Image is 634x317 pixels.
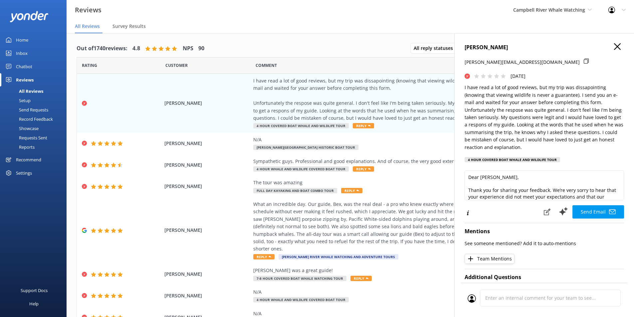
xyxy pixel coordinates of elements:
div: Reports [4,142,35,152]
span: 4 Hour Whale and Wildlife Covered Boat Tour [253,297,349,302]
span: Full Day Kayaking and Boat Combo Tour [253,188,337,193]
div: The tour was amazing [253,179,556,186]
h4: 4.8 [132,44,140,53]
span: All reply statuses [414,45,457,52]
span: 4 Hour Whale and Wildlife Covered Boat Tour [253,166,349,172]
div: 4 Hour Covered Boat Whale and Wildlife Tour [465,157,560,162]
span: [PERSON_NAME] River Whale Watching and Adventure Tours [279,254,398,259]
span: Reply [253,254,275,259]
span: Date [165,62,188,69]
button: Send Email [572,205,624,219]
div: Sympathetic guys. Professional and good explanations. And of course, the very good external condi... [253,158,556,165]
a: All Reviews [4,86,67,96]
span: [PERSON_NAME] [164,183,250,190]
span: Reply [353,166,374,172]
h4: [PERSON_NAME] [465,43,624,52]
p: See someone mentioned? Add it to auto-mentions [465,240,624,247]
div: Help [29,297,39,310]
span: [PERSON_NAME] [164,161,250,169]
div: N/A [253,136,556,143]
h4: Out of 1740 reviews: [77,44,127,53]
div: I have read a lot of good reviews, but my trip was dissapointing (knowing that viewing wildlife i... [253,77,556,122]
h4: Mentions [465,227,624,236]
h4: 90 [198,44,204,53]
div: Inbox [16,47,28,60]
div: Reviews [16,73,34,86]
a: Record Feedback [4,114,67,124]
img: user_profile.svg [468,294,476,303]
span: 4 Hour Covered Boat Whale and Wildlife Tour [253,123,349,128]
img: yonder-white-logo.png [10,11,48,22]
span: Campbell River Whale Watching [513,7,585,13]
p: [DATE] [511,73,526,80]
h4: NPS [183,44,193,53]
span: Question [256,62,277,69]
a: Showcase [4,124,67,133]
span: 7-8 Hour Covered Boat Whale Watching Tour [253,276,346,281]
a: Setup [4,96,67,105]
div: Recommend [16,153,41,166]
span: [PERSON_NAME] [164,270,250,278]
button: Team Mentions [465,254,515,264]
a: Requests Sent [4,133,67,142]
div: Record Feedback [4,114,53,124]
p: [PERSON_NAME][EMAIL_ADDRESS][DOMAIN_NAME] [465,59,580,66]
div: [PERSON_NAME] was a great guide! [253,267,556,274]
button: Close [614,43,621,51]
div: Support Docs [21,284,48,297]
span: [PERSON_NAME][GEOGRAPHIC_DATA] Historic Boat Tour [253,145,358,150]
div: Chatbot [16,60,32,73]
span: Reply [353,123,374,128]
div: Requests Sent [4,133,47,142]
span: [PERSON_NAME] [164,292,250,299]
div: N/A [253,288,556,296]
span: [PERSON_NAME] [164,227,250,234]
div: Home [16,33,28,47]
div: Settings [16,166,32,180]
span: [PERSON_NAME] [164,140,250,147]
span: Date [82,62,97,69]
a: Reports [4,142,67,152]
span: All Reviews [75,23,100,30]
span: Survey Results [112,23,146,30]
p: I have read a lot of good reviews, but my trip was dissapointing (knowing that viewing wildlife i... [465,84,624,151]
div: What an incredible day. Our guide, Bex, was the real deal - a pro who knew exactly where to find ... [253,201,556,253]
span: Reply [350,276,372,281]
div: Send Requests [4,105,48,114]
span: [PERSON_NAME] [164,99,250,107]
div: Showcase [4,124,39,133]
a: Send Requests [4,105,67,114]
div: All Reviews [4,86,43,96]
textarea: Dear [PERSON_NAME], Thank you for sharing your feedback. We’re very sorry to hear that your exper... [465,170,624,200]
span: Reply [341,188,362,193]
h4: Additional Questions [465,273,624,282]
div: Setup [4,96,31,105]
h3: Reviews [75,5,102,15]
